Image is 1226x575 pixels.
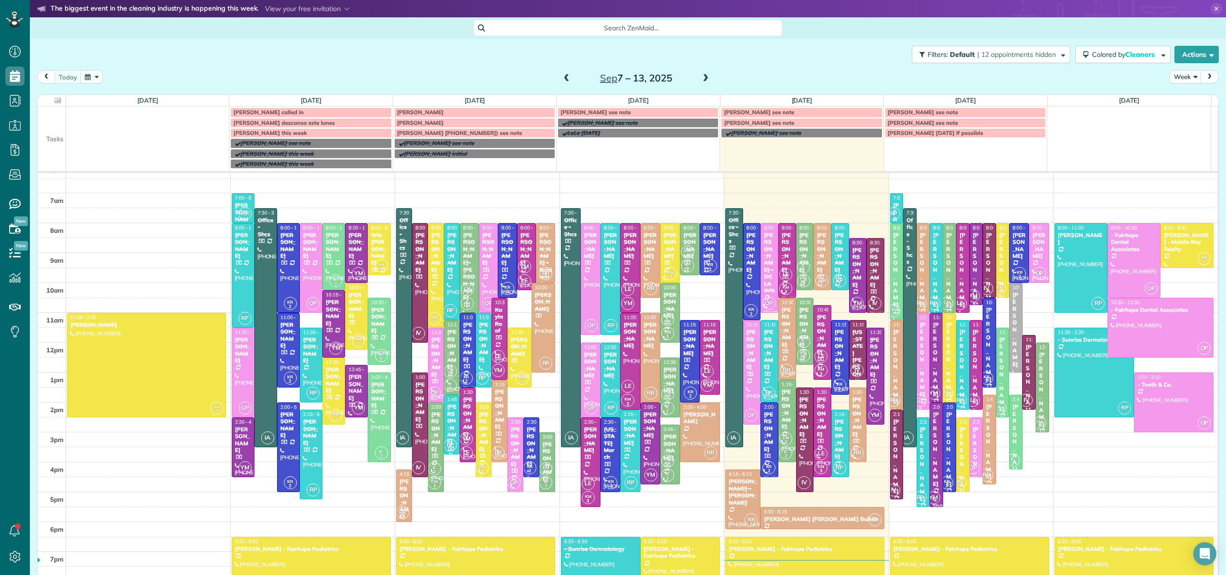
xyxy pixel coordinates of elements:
[994,287,1006,296] small: 3
[906,210,930,216] span: 7:30 - 3:30
[731,129,801,136] span: [PERSON_NAME] see note
[447,329,457,370] div: [PERSON_NAME]
[798,341,810,350] small: 2
[835,321,861,328] span: 11:15 - 1:45
[892,307,896,312] span: IC
[745,310,757,319] small: 2
[933,314,959,321] span: 11:00 - 2:00
[1200,70,1219,83] button: next
[431,329,457,335] span: 11:30 - 2:00
[464,285,470,291] span: CM
[764,321,790,328] span: 11:15 - 2:00
[463,232,476,301] div: [PERSON_NAME]-[PERSON_NAME]
[404,139,474,147] span: [PERSON_NAME] see note
[1170,70,1201,83] button: Week
[724,119,794,126] span: [PERSON_NAME] see note
[624,314,650,321] span: 11:00 - 2:15
[1198,257,1210,267] small: 3
[887,207,900,220] span: RP
[955,96,976,104] a: [DATE]
[946,314,972,321] span: 11:00 - 2:00
[1033,267,1046,280] span: OP
[853,240,879,246] span: 8:30 - 11:00
[412,327,425,340] span: IV
[780,287,792,296] small: 3
[326,225,352,231] span: 8:00 - 10:15
[303,225,329,231] span: 8:00 - 11:00
[686,262,690,267] span: IC
[980,282,993,295] span: IV
[893,225,919,231] span: 8:00 - 11:15
[1075,46,1171,63] button: Colored byCleaners
[1198,342,1211,355] span: OP
[502,287,514,296] small: 2
[683,321,709,328] span: 11:15 - 2:00
[355,336,361,342] span: KM
[800,299,828,306] span: 10:30 - 12:45
[482,297,495,310] span: OP
[665,272,677,281] small: 3
[520,232,533,267] div: [PERSON_NAME]
[681,251,693,260] small: 3
[816,314,828,355] div: [PERSON_NAME]
[1092,297,1105,310] span: RP
[352,267,365,280] span: YM
[447,225,473,231] span: 8:00 - 11:15
[746,232,758,273] div: [PERSON_NAME]
[352,340,364,349] small: 3
[933,225,959,231] span: 8:00 - 11:00
[482,232,495,267] div: [PERSON_NAME]
[1092,50,1158,59] span: Colored by
[235,329,261,335] span: 11:30 - 2:30
[665,329,671,334] span: CM
[235,232,252,260] div: [PERSON_NAME]
[621,297,634,310] span: YM
[306,297,320,310] span: OP
[746,329,758,370] div: [PERSON_NAME]
[834,329,846,370] div: [PERSON_NAME]
[781,232,793,273] div: [PERSON_NAME]
[728,217,740,245] div: Office - Shcs
[783,284,789,290] span: KM
[746,225,773,231] span: 8:00 - 11:15
[539,267,552,280] span: RR
[928,50,948,59] span: Filters:
[959,329,967,405] div: [PERSON_NAME]
[348,284,377,291] span: 10:00 - 12:15
[1110,307,1211,313] div: - Fairhope Dental Associates
[815,274,828,287] span: RR
[644,225,670,231] span: 8:00 - 10:30
[684,248,691,253] span: CM
[664,225,690,231] span: 8:00 - 10:00
[240,160,314,167] span: [PERSON_NAME] this week
[801,263,805,268] span: IC
[400,210,423,216] span: 7:30 - 3:30
[870,240,896,246] span: 8:30 - 11:00
[280,232,297,260] div: [PERSON_NAME]
[663,292,677,320] div: [PERSON_NAME]
[371,232,387,267] div: Win [PERSON_NAME]
[893,202,901,341] div: [PERSON_NAME] - The Verandas
[683,329,697,357] div: [PERSON_NAME]
[510,336,529,357] div: [PERSON_NAME]
[746,321,773,328] span: 11:15 - 2:45
[415,225,441,231] span: 8:00 - 12:00
[534,292,553,312] div: [PERSON_NAME]
[893,232,901,308] div: [PERSON_NAME]
[1163,232,1211,253] div: [PERSON_NAME] - Mobile Bay Realty
[239,207,252,220] span: RP
[567,129,600,136] span: LeLe [DATE]
[888,310,900,319] small: 2
[1013,225,1039,231] span: 8:00 - 10:00
[257,217,274,238] div: Office - Shcs
[1111,299,1140,306] span: 10:30 - 12:30
[703,329,717,357] div: [PERSON_NAME]
[284,302,296,311] small: 2
[920,225,946,231] span: 8:00 - 11:00
[852,329,864,398] div: [US_STATE][PERSON_NAME]
[868,297,881,310] span: IV
[817,307,843,313] span: 10:45 - 1:15
[941,302,953,311] small: 3
[893,195,917,201] span: 7:00 - 8:00
[431,232,441,273] div: [PERSON_NAME]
